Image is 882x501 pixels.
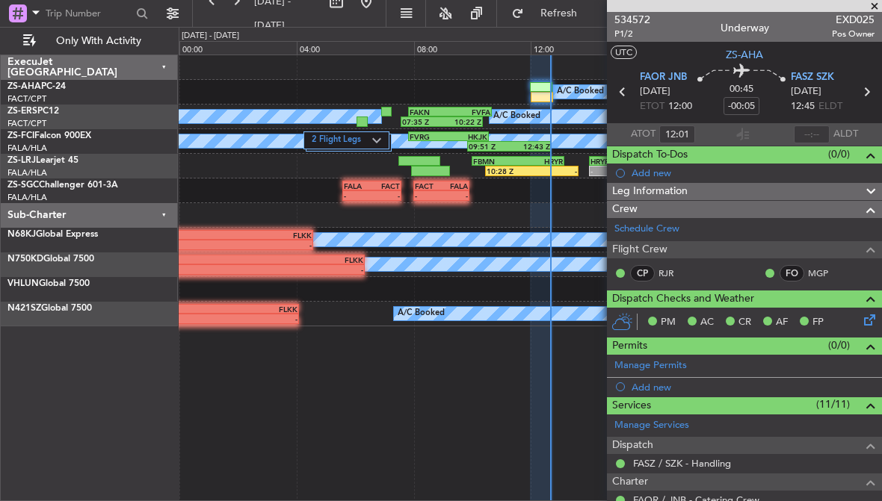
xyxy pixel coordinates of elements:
[791,99,815,114] span: 12:45
[7,82,66,91] a: ZS-AHAPC-24
[612,473,648,491] span: Charter
[632,381,875,393] div: Add new
[213,265,363,274] div: -
[612,397,651,414] span: Services
[640,84,670,99] span: [DATE]
[632,167,875,179] div: Add new
[527,8,590,19] span: Refresh
[441,181,468,190] div: FALA
[612,437,653,454] span: Dispatch
[487,167,531,175] div: 10:28 Z
[612,183,688,200] span: Leg Information
[344,181,371,190] div: FALA
[371,181,399,190] div: FACT
[590,157,645,166] div: HRYR
[7,93,46,105] a: FACT/CPT
[493,105,540,128] div: A/C Booked
[721,20,769,36] div: Underway
[612,290,754,308] span: Dispatch Checks and Weather
[7,118,46,129] a: FACT/CPT
[661,315,676,330] span: PM
[531,167,576,175] div: -
[611,46,637,59] button: UTC
[473,157,518,166] div: FBMN
[414,41,531,55] div: 08:00
[46,2,132,25] input: Trip Number
[7,143,47,154] a: FALA/HLA
[7,131,34,140] span: ZS-FCI
[812,315,824,330] span: FP
[179,41,297,55] div: 00:00
[372,137,381,143] img: arrow-gray.svg
[612,201,638,218] span: Crew
[531,41,648,55] div: 12:00
[442,117,481,126] div: 10:22 Z
[448,132,487,141] div: HKJK
[612,241,667,258] span: Flight Crew
[297,41,414,55] div: 04:00
[633,457,731,470] a: FASZ / SZK - Handling
[7,192,47,203] a: FALA/HLA
[794,125,830,143] input: --:--
[16,29,162,53] button: Only With Activity
[700,315,714,330] span: AC
[7,304,92,313] a: N421SZGlobal 7500
[726,47,763,63] span: ZS-AHA
[816,396,850,412] span: (11/11)
[410,132,448,141] div: FVRG
[659,125,695,143] input: --:--
[7,82,41,91] span: ZS-AHA
[640,70,687,85] span: FAOR JNB
[612,337,647,355] span: Permits
[450,108,490,116] div: FVFA
[344,191,371,200] div: -
[818,99,842,114] span: ELDT
[659,267,692,280] a: RJR
[828,146,850,162] span: (0/0)
[7,131,91,140] a: ZS-FCIFalcon 900EX
[188,240,312,249] div: -
[7,181,118,190] a: ZS-SGCChallenger 601-3A
[730,82,753,97] span: 00:45
[7,107,37,116] span: ZS-ERS
[7,255,94,264] a: N750KDGlobal 7500
[833,127,858,142] span: ALDT
[738,315,751,330] span: CR
[39,36,158,46] span: Only With Activity
[7,156,78,165] a: ZS-LRJLearjet 45
[631,127,656,142] span: ATOT
[185,305,297,314] div: FLKK
[7,167,47,178] a: FALA/HLA
[7,181,39,190] span: ZS-SGC
[640,99,664,114] span: ETOT
[614,418,689,433] a: Manage Services
[776,315,788,330] span: AF
[505,1,594,25] button: Refresh
[7,107,59,116] a: ZS-ERSPC12
[832,12,875,28] span: EXD025
[614,12,650,28] span: 534572
[668,99,692,114] span: 12:00
[213,255,363,264] div: FLKK
[7,156,36,165] span: ZS-LRJ
[7,304,41,313] span: N421SZ
[415,191,442,200] div: -
[780,265,804,281] div: FO
[402,117,442,126] div: 07:35 Z
[182,30,239,43] div: [DATE] - [DATE]
[185,314,297,323] div: -
[828,337,850,353] span: (0/0)
[371,191,399,200] div: -
[791,84,821,99] span: [DATE]
[614,358,687,373] a: Manage Permits
[518,157,563,166] div: HRYR
[630,265,655,281] div: CP
[188,231,312,240] div: FLKK
[614,28,650,40] span: P1/2
[415,181,442,190] div: FACT
[614,222,679,237] a: Schedule Crew
[7,230,98,239] a: N68KJGlobal Express
[7,230,36,239] span: N68KJ
[398,302,445,325] div: A/C Booked
[791,70,834,85] span: FASZ SZK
